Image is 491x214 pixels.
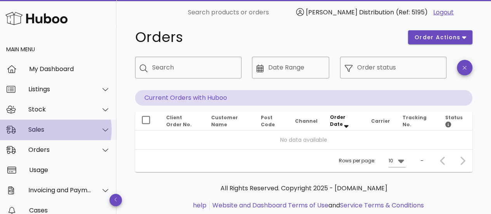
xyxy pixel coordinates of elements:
[445,114,463,128] span: Status
[403,114,427,128] span: Tracking No.
[324,112,364,130] th: Order Date: Sorted descending. Activate to remove sorting.
[141,184,466,193] p: All Rights Reserved. Copyright 2025 - [DOMAIN_NAME]
[205,112,255,130] th: Customer Name
[371,118,390,124] span: Carrier
[261,114,275,128] span: Post Code
[306,8,394,17] span: [PERSON_NAME] Distribution
[365,112,396,130] th: Carrier
[29,207,110,214] div: Cases
[28,85,92,93] div: Listings
[28,146,92,153] div: Orders
[414,33,461,42] span: order actions
[210,201,424,210] li: and
[135,130,472,149] td: No data available
[28,106,92,113] div: Stock
[211,114,238,128] span: Customer Name
[135,30,399,44] h1: Orders
[433,8,454,17] a: Logout
[339,150,406,172] div: Rows per page:
[420,157,423,164] div: –
[295,118,318,124] span: Channel
[389,157,393,164] div: 10
[255,112,289,130] th: Post Code
[5,10,68,27] img: Huboo Logo
[389,155,406,167] div: 10Rows per page:
[28,126,92,133] div: Sales
[29,65,110,73] div: My Dashboard
[166,114,192,128] span: Client Order No.
[439,112,472,130] th: Status
[193,201,206,210] a: help
[29,166,110,174] div: Usage
[135,90,472,106] p: Current Orders with Huboo
[396,112,439,130] th: Tracking No.
[396,8,428,17] span: (Ref: 5195)
[289,112,324,130] th: Channel
[28,186,92,194] div: Invoicing and Payments
[340,201,424,210] a: Service Terms & Conditions
[160,112,205,130] th: Client Order No.
[330,114,345,127] span: Order Date
[212,201,328,210] a: Website and Dashboard Terms of Use
[408,30,472,44] button: order actions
